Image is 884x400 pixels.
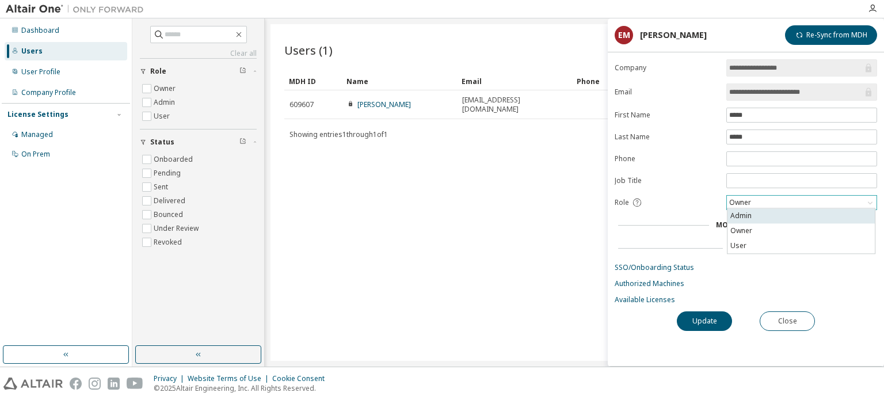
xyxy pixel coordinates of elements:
span: Clear filter [239,138,246,147]
div: Website Terms of Use [188,374,272,383]
label: First Name [615,111,719,120]
a: Available Licenses [615,295,877,304]
label: Under Review [154,222,201,235]
img: youtube.svg [127,378,143,390]
label: Admin [154,96,177,109]
label: Job Title [615,176,719,185]
label: Sent [154,180,170,194]
span: Users (1) [284,42,333,58]
span: 609607 [289,100,314,109]
div: Dashboard [21,26,59,35]
div: [PERSON_NAME] [640,31,707,40]
a: Authorized Machines [615,279,877,288]
div: MDH ID [289,72,337,90]
span: [EMAIL_ADDRESS][DOMAIN_NAME] [462,96,567,114]
label: User [154,109,172,123]
div: Cookie Consent [272,374,331,383]
li: Owner [727,223,875,238]
label: Company [615,63,719,73]
button: Role [140,59,257,84]
li: User [727,238,875,253]
span: Role [615,198,629,207]
div: Name [346,72,452,90]
p: © 2025 Altair Engineering, Inc. All Rights Reserved. [154,383,331,393]
label: Bounced [154,208,185,222]
div: License Settings [7,110,68,119]
button: Close [760,311,815,331]
div: Managed [21,130,53,139]
div: On Prem [21,150,50,159]
div: Owner [727,196,877,209]
img: Altair One [6,3,150,15]
div: Phone [577,72,683,90]
label: Onboarded [154,153,195,166]
div: User Profile [21,67,60,77]
button: Re-Sync from MDH [785,25,877,45]
li: Admin [727,208,875,223]
button: Status [140,129,257,155]
div: Email [462,72,567,90]
a: SSO/Onboarding Status [615,263,877,272]
label: Owner [154,82,178,96]
img: altair_logo.svg [3,378,63,390]
img: instagram.svg [89,378,101,390]
span: Status [150,138,174,147]
label: Revoked [154,235,184,249]
label: Phone [615,154,719,163]
label: Delivered [154,194,188,208]
span: More Details [716,220,768,230]
div: Users [21,47,43,56]
img: facebook.svg [70,378,82,390]
a: [PERSON_NAME] [357,100,411,109]
button: Update [677,311,732,331]
div: Privacy [154,374,188,383]
div: EM [615,26,633,44]
span: Showing entries 1 through 1 of 1 [289,129,388,139]
label: Last Name [615,132,719,142]
label: Email [615,87,719,97]
a: Clear all [140,49,257,58]
label: Pending [154,166,183,180]
div: Company Profile [21,88,76,97]
img: linkedin.svg [108,378,120,390]
div: Owner [727,196,753,209]
span: Role [150,67,166,76]
span: Clear filter [239,67,246,76]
